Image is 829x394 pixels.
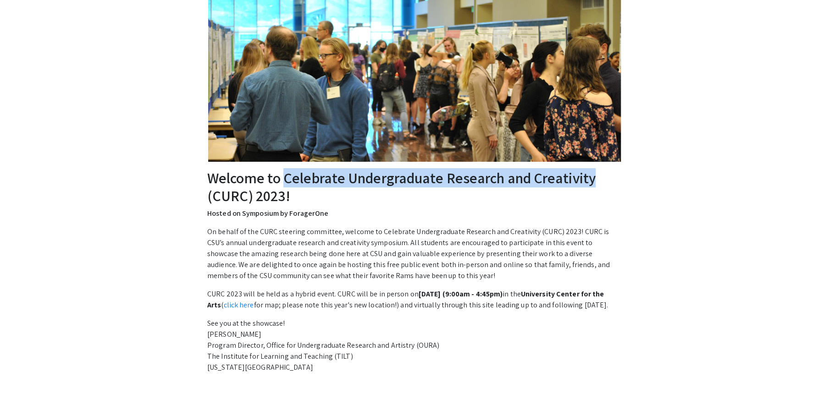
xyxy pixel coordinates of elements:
[207,226,622,281] p: On behalf of the CURC steering committee, welcome to Celebrate Undergraduate Research and Creativ...
[207,289,622,311] p: CURC 2023 will be held as a hybrid event. CURC will be in person on in the ( for map; please note...
[207,208,622,219] p: Hosted on Symposium by ForagerOne
[207,318,622,373] blockquote: See you at the showcase!
[223,300,254,310] a: click here
[7,353,39,387] iframe: Chat
[207,169,622,204] h2: Welcome to Celebrate Undergraduate Research and Creativity (CURC) 2023!
[207,329,622,373] p: [PERSON_NAME] Program Director, Office for Undergraduate Research and Artistry (OURA) The Institu...
[419,289,503,299] strong: [DATE] (9:00am - 4:45pm)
